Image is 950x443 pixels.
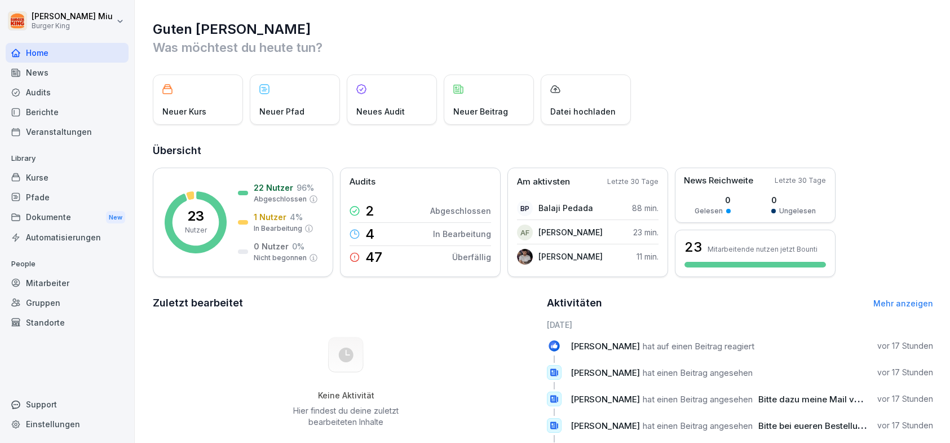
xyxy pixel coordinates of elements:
[6,313,129,332] a: Standorte
[289,391,403,401] h5: Keine Aktivität
[254,211,286,223] p: 1 Nutzer
[254,253,307,263] p: Nicht begonnen
[365,251,382,264] p: 47
[538,202,593,214] p: Balaji Pedada
[633,226,659,238] p: 23 min.
[6,227,129,247] a: Automatisierungen
[32,12,113,21] p: [PERSON_NAME] Miu
[153,38,933,56] p: Was möchtest du heute tun?
[547,319,933,331] h6: [DATE]
[6,255,129,273] p: People
[877,367,933,378] p: vor 17 Stunden
[365,204,374,218] p: 2
[6,122,129,142] a: Veranstaltungen
[32,22,113,30] p: Burger King
[153,20,933,38] h1: Guten [PERSON_NAME]
[6,187,129,207] a: Pfade
[6,414,129,434] a: Einstellungen
[877,420,933,431] p: vor 17 Stunden
[517,200,533,216] div: BP
[771,194,816,206] p: 0
[517,176,570,188] p: Am aktivsten
[708,245,818,253] p: Mitarbeitende nutzen jetzt Bounti
[254,182,293,194] p: 22 Nutzer
[297,182,314,194] p: 96 %
[350,176,375,188] p: Audits
[259,106,304,117] p: Neuer Pfad
[538,226,603,238] p: [PERSON_NAME]
[758,420,921,431] span: Bitte bei eueren Bestellungen beachten!
[775,176,826,186] p: Letzte 30 Tage
[6,150,129,168] p: Library
[684,174,753,187] p: News Reichweite
[571,367,640,378] span: [PERSON_NAME]
[254,240,289,252] p: 0 Nutzer
[517,249,533,265] img: tw5tnfnssutukm6nhmovzqwr.png
[356,106,405,117] p: Neues Audit
[643,394,753,405] span: hat einen Beitrag angesehen
[538,251,603,262] p: [PERSON_NAME]
[643,420,753,431] span: hat einen Beitrag angesehen
[873,299,933,308] a: Mehr anzeigen
[607,177,659,187] p: Letzte 30 Tage
[6,394,129,414] div: Support
[632,202,659,214] p: 88 min.
[185,225,207,235] p: Nutzer
[254,223,302,234] p: In Bearbeitung
[547,295,602,311] h2: Aktivitäten
[571,420,640,431] span: [PERSON_NAME]
[289,405,403,428] p: Hier findest du deine zuletzt bearbeiteten Inhalte
[6,102,129,122] a: Berichte
[6,207,129,228] div: Dokumente
[430,205,491,217] p: Abgeschlossen
[643,341,754,352] span: hat auf einen Beitrag reagiert
[643,367,753,378] span: hat einen Beitrag angesehen
[877,340,933,352] p: vor 17 Stunden
[6,82,129,102] a: Audits
[6,207,129,228] a: DokumenteNew
[6,63,129,82] a: News
[517,225,533,240] div: AF
[6,43,129,63] a: Home
[153,295,539,311] h2: Zuletzt bearbeitet
[365,227,374,241] p: 4
[779,206,816,216] p: Ungelesen
[187,209,204,223] p: 23
[453,106,508,117] p: Neuer Beitrag
[106,211,125,224] div: New
[162,106,206,117] p: Neuer Kurs
[290,211,303,223] p: 4 %
[292,240,304,252] p: 0 %
[6,293,129,313] a: Gruppen
[684,238,702,257] h3: 23
[695,206,723,216] p: Gelesen
[695,194,731,206] p: 0
[433,228,491,240] p: In Bearbeitung
[758,394,933,405] span: Bitte dazu meine Mail vom 17.09 beachten!
[153,143,933,159] h2: Übersicht
[6,168,129,187] a: Kurse
[6,273,129,293] a: Mitarbeiter
[877,393,933,405] p: vor 17 Stunden
[452,251,491,263] p: Überfällig
[571,394,640,405] span: [PERSON_NAME]
[254,194,307,204] p: Abgeschlossen
[571,341,640,352] span: [PERSON_NAME]
[637,251,659,262] p: 11 min.
[550,106,616,117] p: Datei hochladen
